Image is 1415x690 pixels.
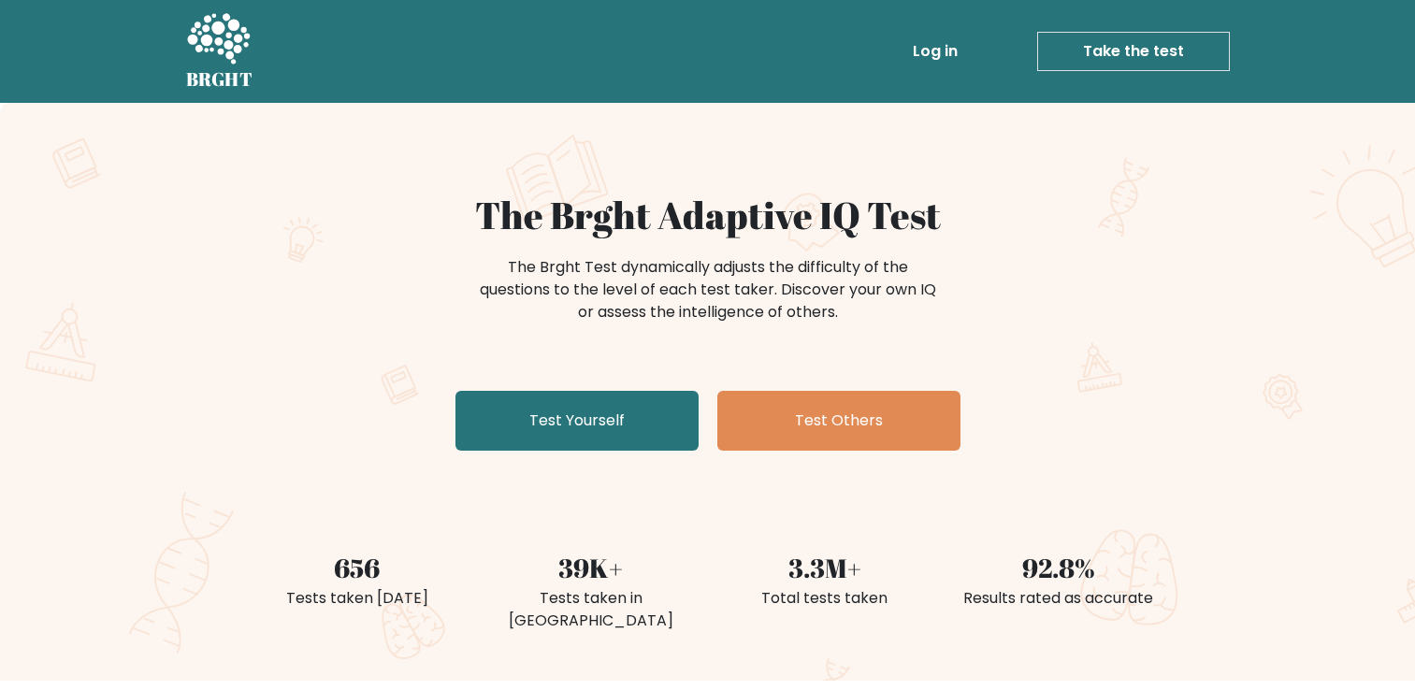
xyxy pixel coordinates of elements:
div: The Brght Test dynamically adjusts the difficulty of the questions to the level of each test take... [474,256,942,323]
div: Tests taken in [GEOGRAPHIC_DATA] [485,587,697,632]
div: Total tests taken [719,587,931,610]
div: 92.8% [953,548,1164,587]
a: BRGHT [186,7,253,95]
a: Test Others [717,391,960,451]
div: Results rated as accurate [953,587,1164,610]
a: Log in [905,33,965,70]
h5: BRGHT [186,68,253,91]
div: 3.3M+ [719,548,931,587]
div: 39K+ [485,548,697,587]
a: Take the test [1037,32,1230,71]
div: Tests taken [DATE] [252,587,463,610]
h1: The Brght Adaptive IQ Test [252,193,1164,237]
div: 656 [252,548,463,587]
a: Test Yourself [455,391,699,451]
